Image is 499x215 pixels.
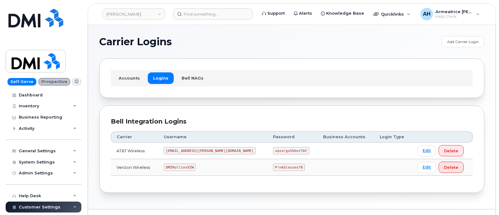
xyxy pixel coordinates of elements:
code: DMIRollinsVZW [164,164,196,171]
code: P!nkGlasses78 [273,164,305,171]
a: Edit [417,145,436,156]
a: Add Carrier Login [442,36,484,47]
span: Delete [444,148,458,154]
span: Delete [444,164,458,170]
th: Carrier [111,131,158,143]
a: Bell NAGs [176,72,209,84]
th: Password [267,131,318,143]
button: Delete [439,145,464,156]
th: Login Type [374,131,412,143]
td: AT&T Wireless [111,143,158,159]
button: Delete [439,162,464,173]
a: Accounts [113,72,145,84]
span: Carrier Logins [99,37,172,46]
th: Username [158,131,267,143]
td: Verizon Wireless [111,159,158,176]
code: u$za!gx5VbntTAf [273,147,309,154]
div: Bell Integration Logins [111,117,473,126]
th: Business Accounts [317,131,374,143]
a: Edit [417,162,436,173]
code: [EMAIL_ADDRESS][PERSON_NAME][DOMAIN_NAME] [164,147,256,154]
a: Logins [148,72,174,84]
